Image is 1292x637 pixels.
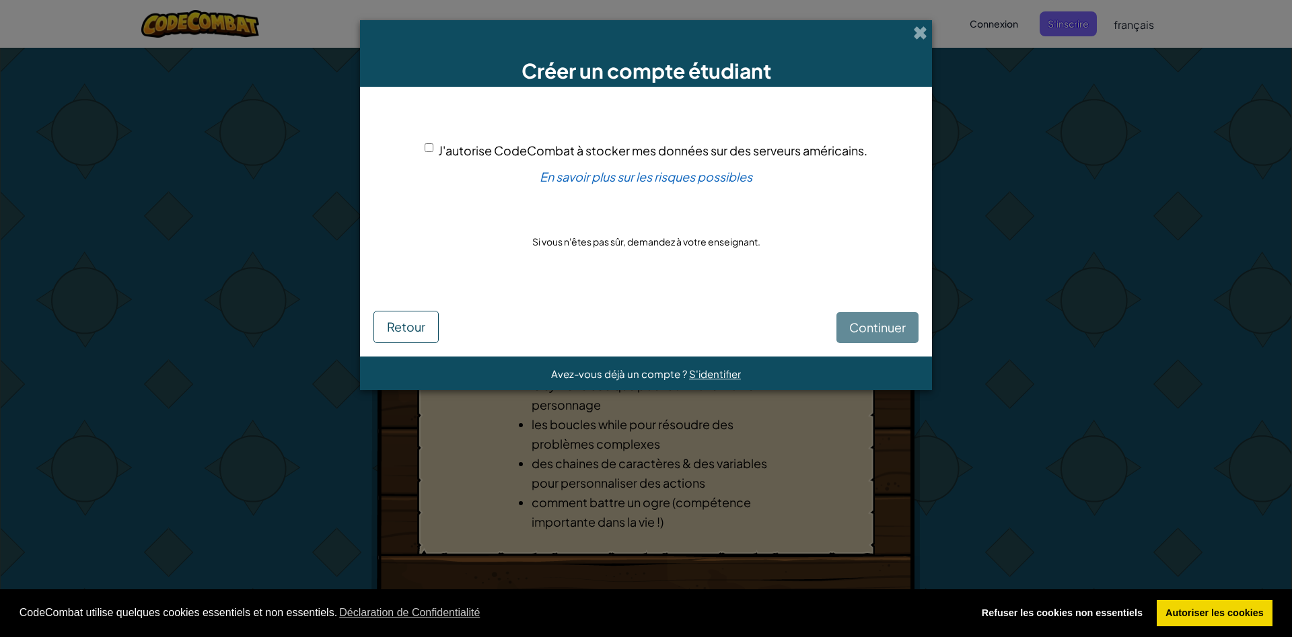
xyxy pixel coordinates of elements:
p: Si vous n'êtes pas sûr, demandez à votre enseignant. [532,235,760,248]
span: J'autorise CodeCombat à stocker mes données sur des serveurs américains. [438,143,867,158]
span: Créer un compte étudiant [522,58,771,83]
a: allow cookies [1157,600,1273,627]
span: Retour [387,319,425,334]
button: Retour [373,311,439,343]
a: learn more about cookies [337,603,482,623]
span: CodeCombat utilise quelques cookies essentiels et non essentiels. [20,603,962,623]
span: Avez-vous déjà un compte ? [551,367,689,380]
a: En savoir plus sur les risques possibles [540,169,752,184]
input: J'autorise CodeCombat à stocker mes données sur des serveurs américains. [425,143,433,152]
a: S'identifier [689,367,741,380]
a: deny cookies [972,600,1151,627]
